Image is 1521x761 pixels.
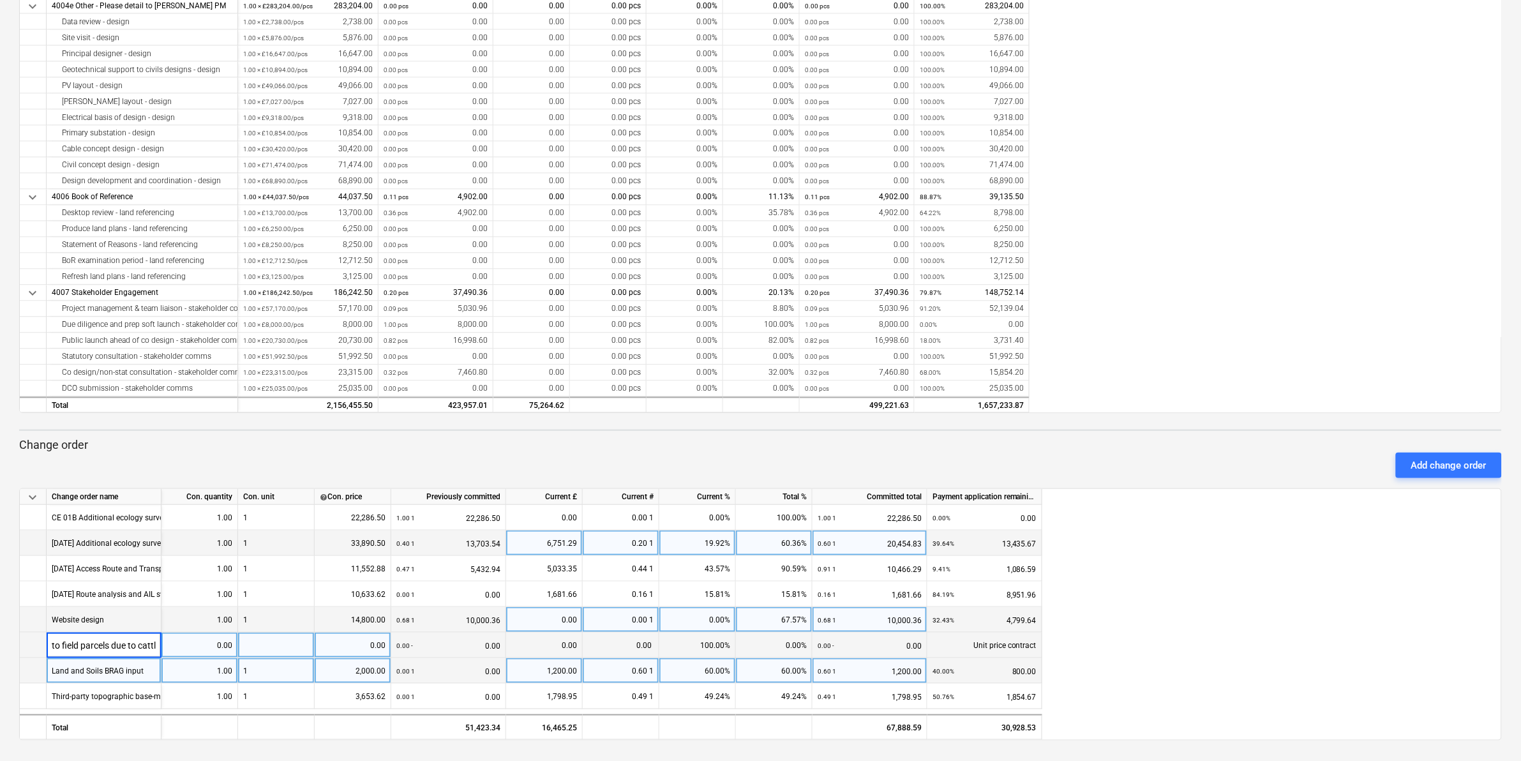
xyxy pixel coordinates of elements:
div: Con. quantity [161,489,238,505]
div: 0.00% [647,158,723,174]
div: 7,027.00 [243,94,373,110]
div: 9,318.00 [920,110,1024,126]
div: 16,647.00 [920,46,1024,62]
div: 16,465.25 [506,714,583,740]
div: 0.00% [647,62,723,78]
div: 0.00 [493,110,570,126]
small: 1.00 × £8,250.00 / pcs [243,242,304,249]
div: 49,066.00 [243,78,373,94]
div: 16,647.00 [243,46,373,62]
div: 0.00 [384,142,488,158]
div: 0.00 1 [583,607,659,633]
div: 0.00 [805,14,909,30]
small: 0.11 pcs [384,194,408,201]
div: 0.00 pcs [570,14,647,30]
div: 0.00 pcs [570,62,647,78]
div: 68,890.00 [920,174,1024,190]
div: 0.00% [647,349,723,365]
div: 0.00 [493,317,570,333]
div: 0.00 [493,174,570,190]
small: 1.00 × £44,037.50 / pcs [243,194,309,201]
div: 0.00 pcs [570,333,647,349]
div: 1 [238,531,315,556]
div: Current % [659,489,736,505]
div: 0.00% [647,222,723,237]
div: 49.24% [659,684,736,709]
div: 0.00% [647,237,723,253]
small: 0.00 pcs [384,50,408,57]
small: 100.00% [920,162,945,169]
div: [PERSON_NAME] layout - design [52,94,232,110]
div: 0.00 [493,78,570,94]
div: 0.00 [384,14,488,30]
div: 8,250.00 [243,237,373,253]
div: 71,474.00 [920,158,1024,174]
small: 0.00 pcs [384,130,408,137]
div: 0.00% [723,158,800,174]
div: 0.00 [805,237,909,253]
div: 0.00 [384,78,488,94]
div: 1 [238,658,315,684]
small: 0.00 pcs [805,178,829,185]
div: 0.00 [805,174,909,190]
div: Cable concept design - design [52,142,232,158]
small: 0.36 pcs [805,210,829,217]
div: 2,738.00 [243,14,373,30]
button: Add change order [1396,453,1502,478]
div: 0.00 [384,158,488,174]
div: 0.00% [647,142,723,158]
div: 0.00 pcs [570,301,647,317]
div: 0.00% [647,333,723,349]
div: 67,888.59 [813,714,927,740]
div: 44,037.50 [243,190,373,206]
div: Add change order [1411,457,1487,474]
div: 0.00 [384,174,488,190]
small: 100.00% [920,130,945,137]
div: 4,902.00 [384,190,488,206]
div: Con. unit [238,489,315,505]
div: 6,250.00 [243,222,373,237]
div: 1 [238,607,315,633]
div: 0.00 pcs [570,365,647,381]
span: keyboard_arrow_down [25,190,40,206]
div: 0.00 [493,381,570,397]
div: 67.57% [736,607,813,633]
small: 1.00 × £9,318.00 / pcs [243,114,304,121]
div: 5,876.00 [243,30,373,46]
div: 35.78% [723,206,800,222]
div: 13,700.00 [243,206,373,222]
small: 0.00 pcs [805,242,829,249]
div: 0.00 [805,78,909,94]
div: 49.24% [736,684,813,709]
div: 499,221.63 [800,396,915,412]
div: 0.00 [805,222,909,237]
small: 0.00 pcs [384,178,408,185]
div: 10,894.00 [243,62,373,78]
small: 100.00% [920,34,945,41]
div: 0.00 pcs [570,381,647,397]
div: 0.00 [493,222,570,237]
div: Unit price contract [927,633,1042,658]
small: 1.00 × £68,890.00 / pcs [243,178,308,185]
div: 20.13% [723,285,800,301]
div: 60.00% [736,658,813,684]
div: 0.00 pcs [570,253,647,269]
div: 0.00 [384,222,488,237]
div: 0.00% [647,206,723,222]
small: 100.00% [920,146,945,153]
small: 0.00 pcs [384,19,408,26]
div: 0.00 pcs [570,78,647,94]
div: 0.00% [647,30,723,46]
small: 0.00 pcs [805,34,829,41]
div: 43.57% [659,556,736,582]
div: 0.00 [493,269,570,285]
div: 0.00 [493,158,570,174]
div: Desktop review - land referencing [52,206,232,222]
div: 75,264.62 [493,396,570,412]
div: 49,066.00 [920,78,1024,94]
div: 0.00 [493,94,570,110]
div: 0.00 pcs [570,237,647,253]
small: 1.00 × £71,474.00 / pcs [243,162,308,169]
div: 0.00 pcs [570,158,647,174]
div: Primary substation - design [52,126,232,142]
